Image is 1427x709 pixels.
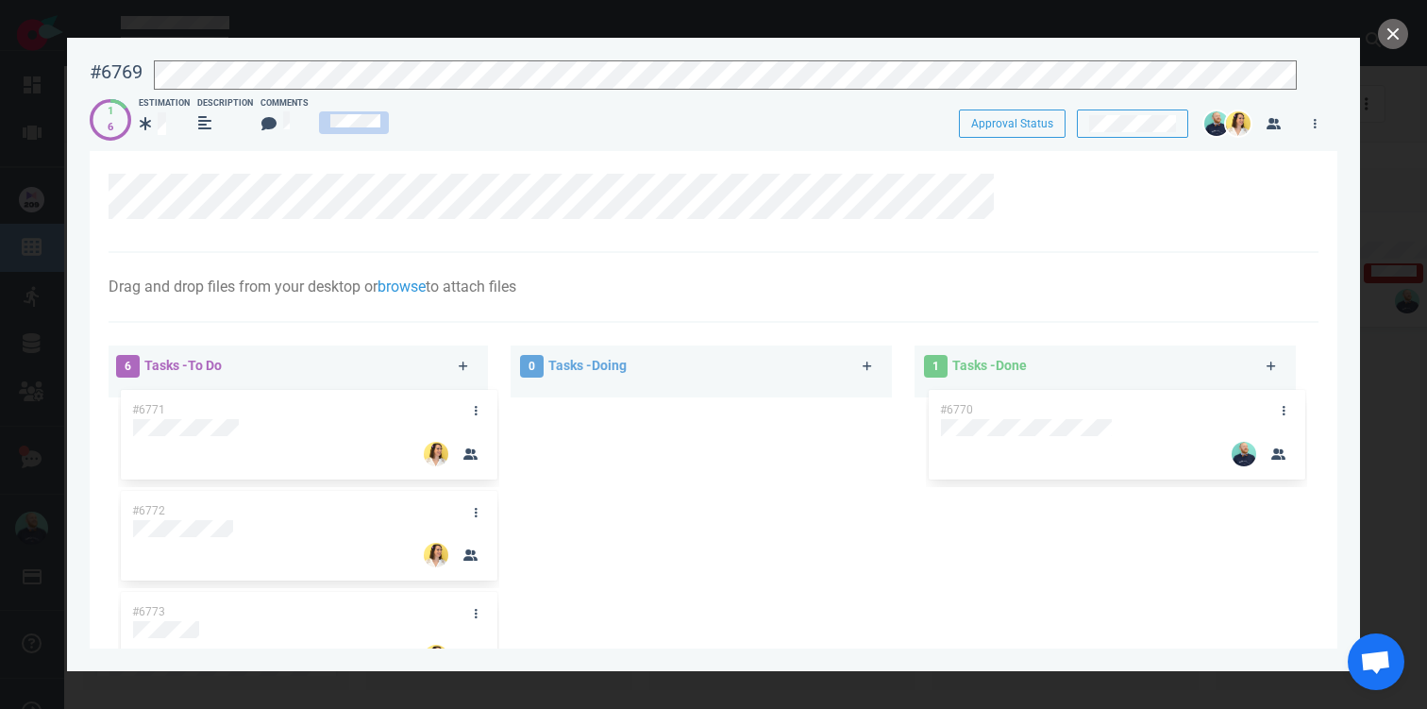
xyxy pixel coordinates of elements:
[1226,111,1251,136] img: 26
[90,60,143,84] div: #6769
[109,278,378,295] span: Drag and drop files from your desktop or
[952,358,1027,373] span: Tasks - Done
[424,645,448,669] img: 26
[548,358,627,373] span: Tasks - Doing
[1232,442,1256,466] img: 26
[1204,111,1229,136] img: 26
[139,97,190,110] div: Estimation
[116,355,140,378] span: 6
[132,403,165,416] span: #6771
[132,504,165,517] span: #6772
[1348,633,1404,690] a: Ouvrir le chat
[1378,19,1408,49] button: close
[424,543,448,567] img: 26
[260,97,309,110] div: Comments
[426,278,516,295] span: to attach files
[959,110,1066,138] button: Approval Status
[378,278,426,295] a: browse
[520,355,544,378] span: 0
[144,358,222,373] span: Tasks - To Do
[424,442,448,466] img: 26
[132,605,165,618] span: #6773
[197,97,253,110] div: Description
[924,355,948,378] span: 1
[940,403,973,416] span: #6770
[108,120,113,136] div: 6
[108,104,113,120] div: 1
